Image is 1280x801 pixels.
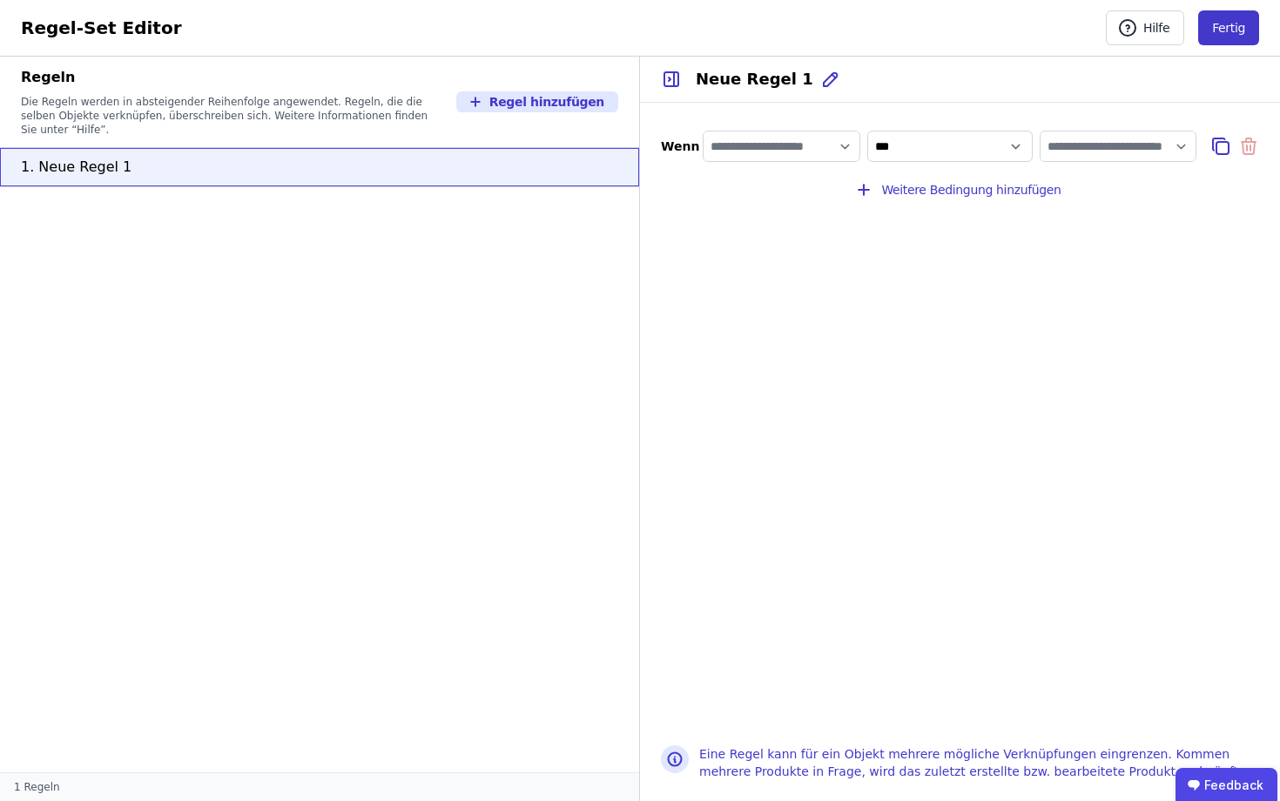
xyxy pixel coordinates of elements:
span: 1. Neue Regel 1 [21,157,131,178]
span: Wenn [661,138,696,155]
button: Regel hinzufügen [456,91,618,112]
div: Eine Regel kann für ein Objekt mehrere mögliche Verknüpfungen eingrenzen. Kommen mehrere Produkte... [699,745,1259,780]
button: Weitere Bedingung hinzufügen [845,172,1075,207]
div: Regel-Set Editor [21,16,182,40]
div: Neue Regel 1 [696,67,813,91]
button: value [1040,131,1197,162]
button: filter_by [703,131,860,162]
div: Regeln [21,67,435,88]
div: Die Regeln werden in absteigender Reihenfolge angewendet. Regeln, die die selben Objekte verknüpf... [21,95,435,137]
button: Fertig [1198,10,1259,45]
button: Hilfe [1106,10,1184,45]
